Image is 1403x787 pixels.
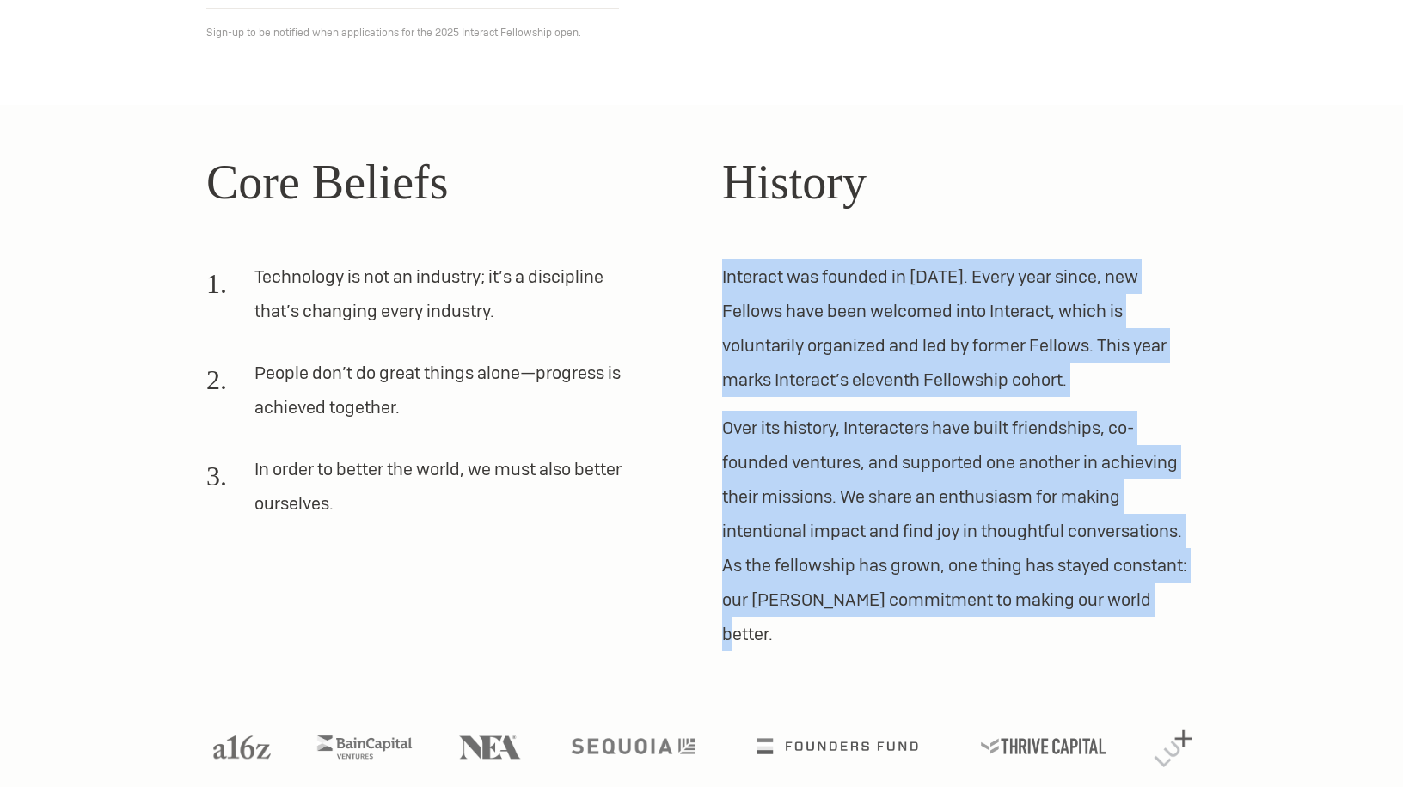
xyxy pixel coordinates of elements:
img: NEA logo [459,735,521,759]
p: Interact was founded in [DATE]. Every year since, new Fellows have been welcomed into Interact, w... [722,259,1197,397]
li: People don’t do great things alone—progress is achieved together. [206,356,640,438]
h2: History [722,146,1197,218]
p: Over its history, Interacters have built friendships, co-founded ventures, and supported one anot... [722,411,1197,651]
img: Sequoia logo [571,738,694,754]
img: Founders Fund logo [757,738,918,754]
img: A16Z logo [213,735,270,759]
li: Technology is not an industry; it’s a discipline that’s changing every industry. [206,259,640,342]
h2: Core Beliefs [206,146,681,218]
img: Bain Capital Ventures logo [317,735,412,759]
p: Sign-up to be notified when applications for the 2025 Interact Fellowship open. [206,22,1197,43]
li: In order to better the world, we must also better ourselves. [206,452,640,534]
img: Lux Capital logo [1154,730,1192,767]
img: Thrive Capital logo [981,738,1106,754]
